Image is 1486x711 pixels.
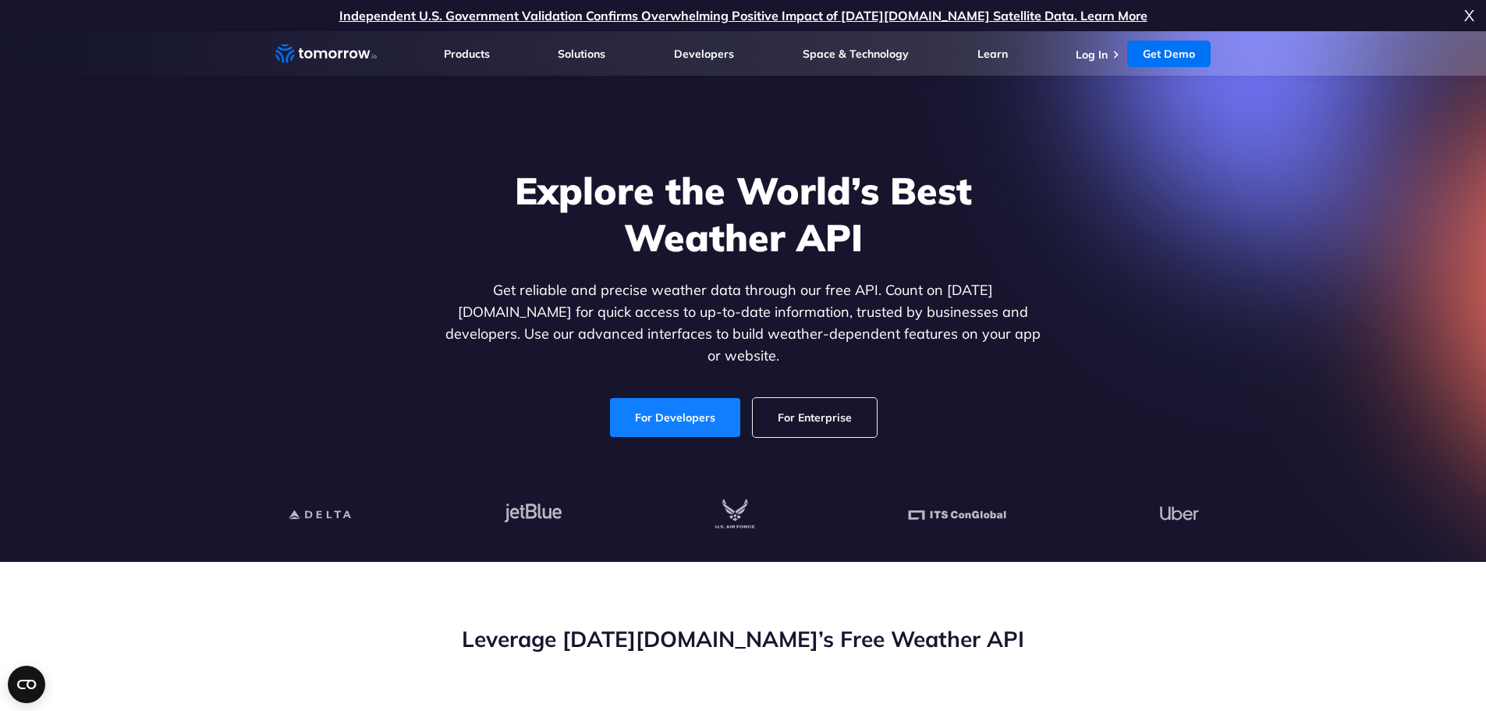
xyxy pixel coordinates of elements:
p: Get reliable and precise weather data through our free API. Count on [DATE][DOMAIN_NAME] for quic... [442,279,1044,367]
a: Developers [674,47,734,61]
a: Solutions [558,47,605,61]
a: For Developers [610,398,740,437]
a: Learn [977,47,1008,61]
a: For Enterprise [753,398,877,437]
a: Home link [275,42,377,66]
a: Products [444,47,490,61]
a: Space & Technology [803,47,909,61]
h1: Explore the World’s Best Weather API [442,167,1044,261]
h2: Leverage [DATE][DOMAIN_NAME]’s Free Weather API [275,624,1211,654]
a: Get Demo [1127,41,1211,67]
a: Log In [1076,48,1108,62]
a: Independent U.S. Government Validation Confirms Overwhelming Positive Impact of [DATE][DOMAIN_NAM... [339,8,1147,23]
button: Open CMP widget [8,666,45,703]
